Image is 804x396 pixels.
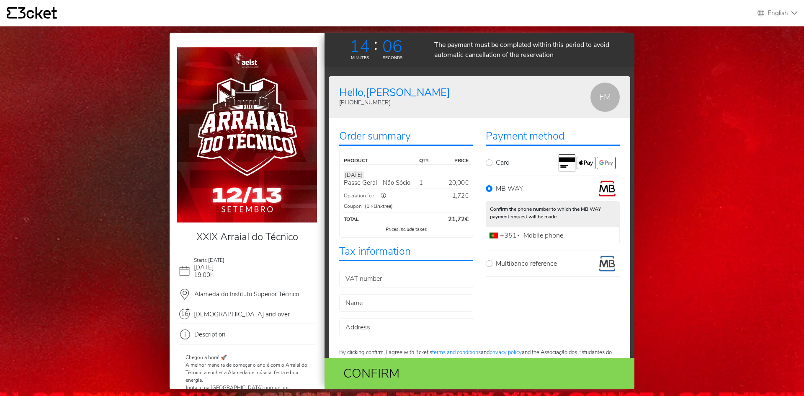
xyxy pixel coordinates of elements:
[194,330,225,339] span: Description
[432,349,481,356] a: terms and conditions
[438,191,469,201] p: €
[344,171,364,179] span: [DATE]
[181,310,191,320] span: 16
[186,308,190,312] span: +
[186,361,309,384] p: A melhor maneira de começar o ano é com o Arraial do Técnico a encher a Alameda de música, festa ...
[325,358,634,389] button: Confirm
[194,263,214,279] span: [DATE] 19:00h
[365,202,393,210] small: (1 × )
[441,157,469,164] p: Price
[344,202,365,210] p: Coupon
[374,190,392,202] button: ⓘ
[599,180,616,197] img: mbway.1e3ecf15.png
[343,276,384,282] label: VAT number
[486,201,620,227] p: Confirm the phone number to which the MB WAY payment request will be made
[343,325,372,330] label: Address
[194,311,290,318] span: [DEMOGRAPHIC_DATA] and over
[339,244,473,261] p: Tax information
[366,85,450,100] span: [PERSON_NAME]
[599,255,616,272] img: multibanco.bbb34faf.png
[559,154,575,171] img: cc.91aeaccb.svg
[417,179,438,186] p: 1
[343,300,365,306] label: Name
[339,129,473,146] p: Order summary
[376,55,409,61] div: SECONDS
[434,40,628,60] p: The payment must be completed within this period to avoid automatic cancellation of the reservation
[374,203,391,210] i: Linktree
[339,349,620,365] p: By clicking confirm, I agree with 3cket's and and the Associação dos Estudantes do Instituto Supe...
[194,257,224,263] span: Starts [DATE]
[177,47,317,223] img: e49d6b16d0b2489fbe161f82f243c176.webp
[496,184,523,194] p: MB WAY
[181,231,313,243] h4: XXIX Arraial do Técnico
[441,215,469,224] p: €
[452,192,465,200] span: 1,72
[402,357,451,364] l: terms and conditions
[496,259,557,269] p: Multibanco reference
[344,192,374,199] p: Operation fee
[438,179,469,186] p: 20,00€
[577,157,595,169] img: apple-pay.0415eff4.svg
[344,179,415,186] p: Passe Geral - Não Sócio
[339,88,450,98] p: Hello,
[376,34,409,51] div: 06
[344,157,415,164] p: Product
[339,98,391,106] span: [PHONE_NUMBER]
[194,290,299,298] span: Alameda do Instituto Superior Técnico
[486,129,620,146] p: Payment method
[597,157,616,169] img: google-pay.9d0a6f4d.svg
[7,7,17,19] g: {' '}
[521,233,565,238] label: Mobile phone
[374,192,392,200] div: ⓘ
[490,227,522,244] div: +351
[419,157,436,164] p: qty.
[490,349,522,356] a: privacy policy
[348,226,464,233] p: Prices include taxes
[343,34,376,51] div: 14
[448,215,465,223] span: 21,72
[593,86,617,109] p: FM
[186,354,227,361] span: Chegou a hora! 🚀
[337,364,527,383] div: Confirm
[496,158,510,168] p: Card
[344,215,436,223] p: Total
[343,55,376,61] div: MINUTES
[486,227,522,244] div: Portugal: +351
